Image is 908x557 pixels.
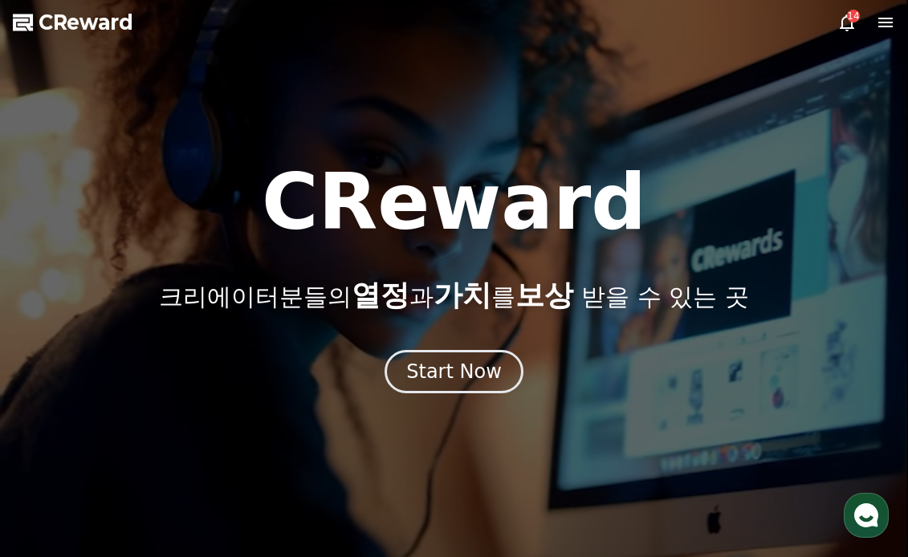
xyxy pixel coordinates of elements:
[106,424,207,464] a: 대화
[406,359,502,384] div: Start Now
[147,449,166,461] span: 대화
[352,278,409,311] span: 열정
[51,448,60,461] span: 홈
[5,424,106,464] a: 홈
[262,164,646,241] h1: CReward
[385,350,523,393] button: Start Now
[515,278,573,311] span: 보상
[13,10,133,35] a: CReward
[248,448,267,461] span: 설정
[39,10,133,35] span: CReward
[434,278,491,311] span: 가치
[837,13,857,32] a: 14
[159,279,748,311] p: 크리에이터분들의 과 를 받을 수 있는 곳
[385,366,523,381] a: Start Now
[847,10,860,22] div: 14
[207,424,308,464] a: 설정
